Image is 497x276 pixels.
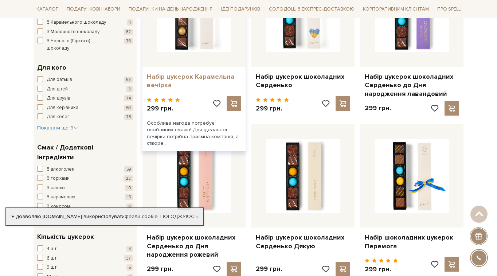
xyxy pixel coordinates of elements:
[256,104,289,113] p: 299 грн.
[37,175,133,182] button: З горіхами 22
[37,184,133,192] button: З кавою 10
[126,264,133,271] span: 5
[47,166,75,173] span: З алкоголем
[37,143,131,162] span: Смак / Додаткові інгредієнти
[124,29,133,35] span: 62
[47,86,68,93] span: Для дітей
[126,203,133,210] span: 8
[37,166,133,173] button: З алкоголем 59
[126,4,215,15] a: Подарунки на День народження
[125,185,133,191] span: 10
[37,38,133,52] button: З Чорного (Гіркого) шоколаду 76
[147,73,241,90] a: Набір цукерок Карамельна вечірка
[37,95,133,102] button: Для друзів 74
[37,19,133,26] button: З Карамельного шоколаду 1
[124,77,133,83] span: 53
[124,114,133,120] span: 75
[256,233,350,250] a: Набір цукерок шоколадних Серденько Дякую
[37,194,133,201] button: З карамеллю 15
[124,38,133,44] span: 76
[124,175,133,182] span: 22
[256,265,282,273] p: 299 грн.
[126,246,133,252] span: 4
[360,4,432,15] a: Корпоративним клієнтам
[47,19,106,26] span: З Карамельного шоколаду
[47,28,99,36] span: З Молочного шоколаду
[37,264,133,271] button: 9 шт 5
[47,104,78,112] span: Для керівника
[365,233,459,250] a: Набір шоколадних цукерок Перемога
[37,232,94,242] span: Кількість цукерок
[124,105,133,111] span: 64
[47,38,113,52] span: З Чорного (Гіркого) шоколаду
[47,194,75,201] span: З карамеллю
[34,4,61,15] a: Каталог
[47,113,70,121] span: Для колег
[434,4,463,15] a: Про Spell
[37,28,133,36] button: З Молочного шоколаду 62
[124,166,133,172] span: 59
[37,86,133,93] button: Для дітей 3
[37,124,78,132] button: Показати ще 9
[47,184,65,192] span: З кавою
[147,265,173,273] p: 299 грн.
[160,213,197,220] a: Погоджуюсь
[47,175,70,182] span: З горіхами
[266,3,357,15] a: Солодощі з експрес-доставкою
[47,264,56,271] span: 9 шт
[37,113,133,121] button: Для колег 75
[47,76,72,83] span: Для батьків
[37,104,133,112] button: Для керівника 64
[256,73,350,90] a: Набір цукерок шоколадних Серденько
[47,245,56,253] span: 4 шт
[124,95,133,101] span: 74
[47,203,70,210] span: З кокосом
[142,116,246,151] div: Особлива нагода потребує особливих смаків! Для ідеальної вечірки потрібна приємна компанія, а ств...
[64,4,123,15] a: Подарункові набори
[47,255,56,262] span: 6 шт
[365,73,459,98] a: Набір цукерок шоколадних Серденько до Дня народження лавандовий
[37,245,133,253] button: 4 шт 4
[6,213,203,220] div: Я дозволяю [DOMAIN_NAME] використовувати
[47,95,70,102] span: Для друзів
[126,86,133,92] span: 3
[124,255,133,261] span: 37
[37,255,133,262] button: 6 шт 37
[125,213,158,219] a: файли cookie
[147,104,180,113] p: 299 грн.
[37,76,133,83] button: Для батьків 53
[127,19,133,26] span: 1
[37,125,78,131] span: Показати ще 9
[147,233,241,259] a: Набір цукерок шоколадних Серденько до Дня народження рожевий
[125,194,133,200] span: 15
[365,104,391,112] p: 299 грн.
[365,265,398,273] p: 299 грн.
[37,203,133,210] button: З кокосом 8
[218,4,263,15] a: Ідеї подарунків
[37,63,66,73] span: Для кого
